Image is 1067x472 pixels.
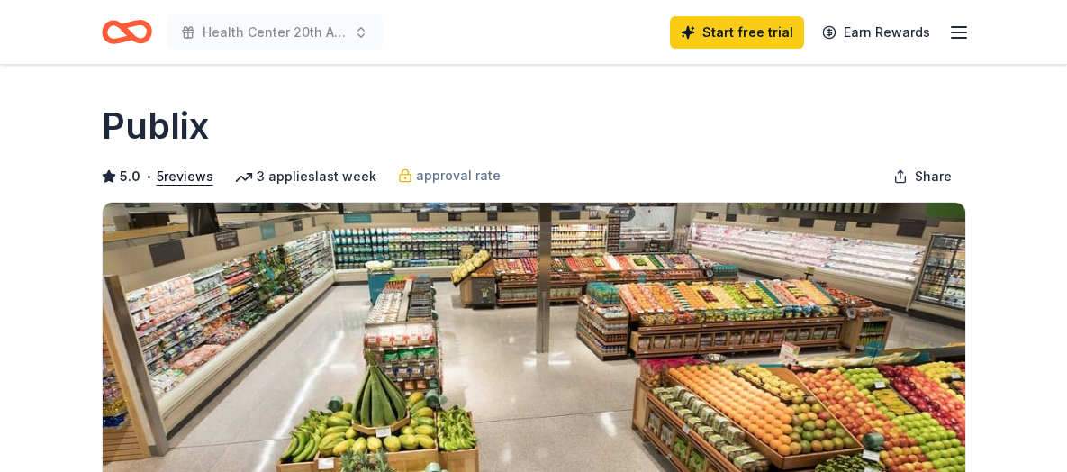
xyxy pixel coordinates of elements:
[120,166,140,187] span: 5.0
[879,159,966,195] button: Share
[416,165,501,186] span: approval rate
[102,101,209,151] h1: Publix
[811,16,941,49] a: Earn Rewards
[167,14,383,50] button: Health Center 20th Anniversary Gala & Fundraiser
[915,166,952,187] span: Share
[102,11,152,53] a: Home
[670,16,804,49] a: Start free trial
[398,165,501,186] a: approval rate
[157,166,213,187] button: 5reviews
[145,169,151,184] span: •
[235,166,376,187] div: 3 applies last week
[203,22,347,43] span: Health Center 20th Anniversary Gala & Fundraiser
